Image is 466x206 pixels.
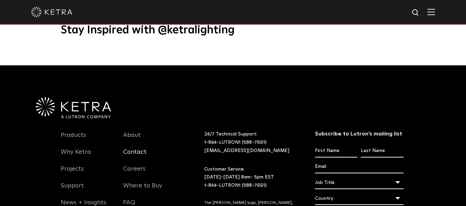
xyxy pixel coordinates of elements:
[36,97,111,119] img: Ketra-aLutronCo_White_RGB
[123,131,141,147] a: About
[315,144,357,158] input: First Name
[204,183,267,188] a: 1-844-LUTRON1 (588-7661)
[412,9,420,17] img: search icon
[123,182,162,198] a: Where to Buy
[61,148,91,164] a: Why Ketra
[61,23,406,38] h3: Stay Inspired with @ketralighting
[61,182,84,198] a: Support
[361,144,403,158] input: Last Name
[315,176,404,189] div: Job Title
[315,192,404,205] div: Country
[61,165,84,181] a: Projects
[204,130,298,155] p: 24/7 Technical Support:
[123,148,147,164] a: Contact
[31,7,72,17] img: ketra-logo-2019-white
[123,165,146,181] a: Careers
[315,130,404,138] h3: Subscribe to Lutron’s mailing list
[204,165,298,190] p: Customer Service: [DATE]-[DATE] 8am- 5pm EST
[61,131,86,147] a: Products
[315,160,404,173] input: Email
[427,9,435,15] img: Hamburger%20Nav.svg
[204,148,289,153] a: [EMAIL_ADDRESS][DOMAIN_NAME]
[204,140,267,145] a: 1-844-LUTRON1 (588-7661)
